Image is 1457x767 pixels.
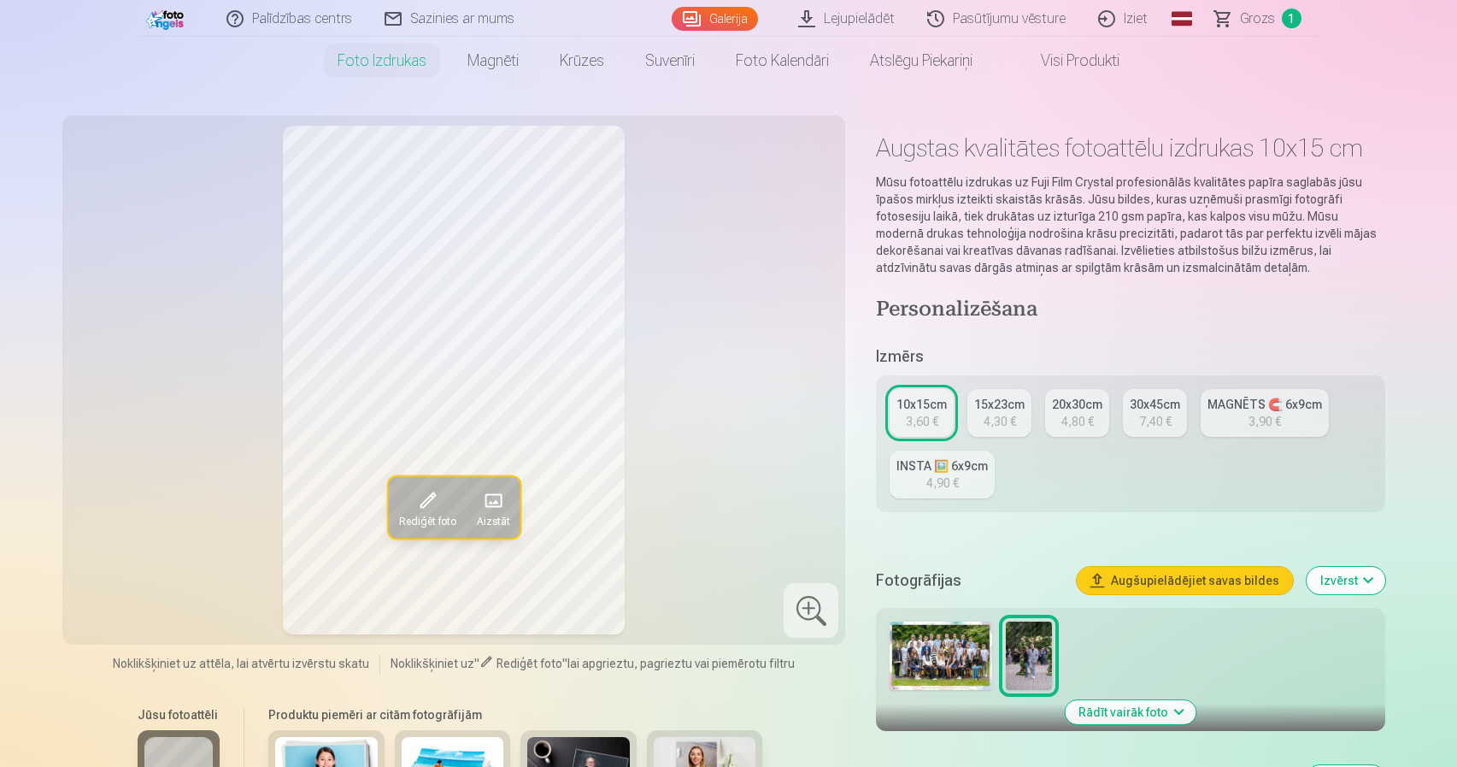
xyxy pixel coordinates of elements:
div: 20x30cm [1052,396,1102,413]
h1: Augstas kvalitātes fotoattēlu izdrukas 10x15 cm [876,133,1384,163]
span: Noklikšķiniet uz [391,657,474,670]
h5: Izmērs [876,345,1384,369]
button: Augšupielādējiet savas bildes [1077,567,1293,594]
a: 10x15cm3,60 € [890,389,954,437]
span: lai apgrieztu, pagrieztu vai piemērotu filtru [567,657,795,670]
span: Rediģēt foto [398,514,455,528]
span: Grozs [1240,9,1275,29]
h6: Produktu piemēri ar citām fotogrāfijām [261,706,769,723]
span: Noklikšķiniet uz attēla, lai atvērtu izvērstu skatu [113,655,369,672]
a: Atslēgu piekariņi [849,37,993,85]
a: MAGNĒTS 🧲 6x9cm3,90 € [1201,389,1329,437]
span: Aizstāt [476,514,509,528]
div: MAGNĒTS 🧲 6x9cm [1207,396,1322,413]
button: Rediģēt foto [388,476,466,538]
span: Rediģēt foto [496,657,562,670]
div: 15x23cm [974,396,1025,413]
a: Magnēti [447,37,539,85]
span: " [474,657,479,670]
span: 1 [1282,9,1301,28]
h6: Jūsu fotoattēli [138,706,220,723]
a: Suvenīri [625,37,715,85]
button: Izvērst [1307,567,1385,594]
h4: Personalizēšana [876,297,1384,324]
a: INSTA 🖼️ 6x9cm4,90 € [890,451,995,499]
a: Foto izdrukas [317,37,447,85]
p: Mūsu fotoattēlu izdrukas uz Fuji Film Crystal profesionālās kvalitātes papīra saglabās jūsu īpašo... [876,174,1384,276]
a: 20x30cm4,80 € [1045,389,1109,437]
button: Aizstāt [466,476,520,538]
div: 7,40 € [1139,413,1172,430]
a: Galerija [672,7,758,31]
div: INSTA 🖼️ 6x9cm [896,457,988,475]
img: /fa3 [146,7,188,30]
div: 4,90 € [926,475,959,492]
div: 10x15cm [896,396,947,413]
div: 4,30 € [984,413,1016,430]
div: 3,60 € [906,413,938,430]
h5: Fotogrāfijas [876,569,1062,593]
div: 3,90 € [1248,413,1281,430]
button: Rādīt vairāk foto [1065,700,1196,724]
div: 4,80 € [1061,413,1094,430]
a: Visi produkti [993,37,1140,85]
a: 15x23cm4,30 € [967,389,1031,437]
a: Krūzes [539,37,625,85]
span: " [562,657,567,670]
a: 30x45cm7,40 € [1123,389,1187,437]
a: Foto kalendāri [715,37,849,85]
div: 30x45cm [1130,396,1180,413]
